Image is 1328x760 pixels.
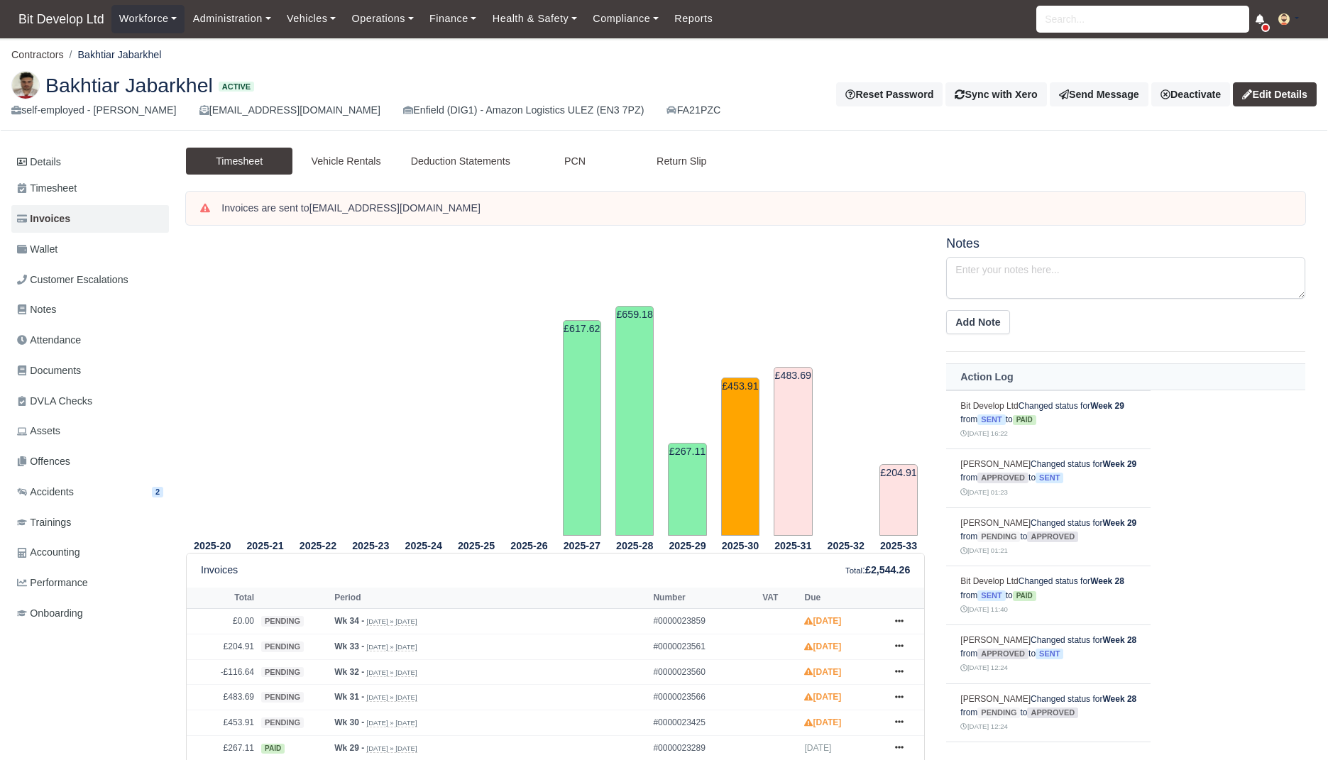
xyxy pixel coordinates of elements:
[17,514,71,531] span: Trainings
[450,536,503,554] th: 2025-25
[186,148,292,175] a: Timesheet
[960,722,1007,730] small: [DATE] 12:24
[585,5,666,33] a: Compliance
[960,663,1007,671] small: [DATE] 12:24
[152,487,163,497] span: 2
[187,685,258,710] td: £483.69
[946,390,1151,449] td: Changed status for from to
[334,743,364,753] strong: Wk 29 -
[11,478,169,506] a: Accidents 2
[801,588,882,609] th: Due
[714,536,767,554] th: 2025-30
[759,588,801,609] th: VAT
[261,692,304,703] span: pending
[17,605,83,622] span: Onboarding
[11,5,111,33] span: Bit Develop Ltd
[292,536,344,554] th: 2025-22
[503,536,555,554] th: 2025-26
[946,236,1305,251] h5: Notes
[977,649,1028,659] span: approved
[199,102,380,119] div: [EMAIL_ADDRESS][DOMAIN_NAME]
[334,641,364,651] strong: Wk 33 -
[960,488,1007,496] small: [DATE] 01:23
[977,590,1005,601] span: sent
[649,685,759,710] td: #0000023566
[17,180,77,197] span: Timesheet
[960,518,1031,528] a: [PERSON_NAME]
[946,683,1151,742] td: Changed status for from to
[11,357,169,385] a: Documents
[187,659,258,685] td: -£116.64
[11,266,169,294] a: Customer Escalations
[804,667,841,677] strong: [DATE]
[11,236,169,263] a: Wallet
[261,717,304,728] span: pending
[11,102,177,119] div: self-employed - [PERSON_NAME]
[366,668,417,677] small: [DATE] » [DATE]
[804,692,841,702] strong: [DATE]
[11,326,169,354] a: Attendance
[977,414,1005,425] span: sent
[400,148,522,175] a: Deduction Statements
[1013,591,1036,601] span: paid
[261,744,285,754] span: paid
[186,536,238,554] th: 2025-20
[344,536,397,554] th: 2025-23
[960,635,1031,645] a: [PERSON_NAME]
[17,544,80,561] span: Accounting
[804,641,841,651] strong: [DATE]
[261,641,304,652] span: pending
[221,202,1291,216] div: Invoices are sent to
[17,484,74,500] span: Accidents
[261,667,304,678] span: pending
[1036,473,1063,483] span: sent
[946,566,1151,625] td: Changed status for from to
[820,536,872,554] th: 2025-32
[292,148,399,175] a: Vehicle Rentals
[11,387,169,415] a: DVLA Checks
[403,102,644,119] div: Enfield (DIG1) - Amazon Logistics ULEZ (EN3 7PZ)
[11,6,111,33] a: Bit Develop Ltd
[11,205,169,233] a: Invoices
[946,310,1009,334] button: Add Note
[485,5,586,33] a: Health & Safety
[309,202,481,214] strong: [EMAIL_ADDRESS][DOMAIN_NAME]
[1050,82,1148,106] a: Send Message
[17,302,56,318] span: Notes
[960,605,1007,613] small: [DATE] 11:40
[649,609,759,634] td: #0000023859
[238,536,291,554] th: 2025-21
[946,364,1305,390] th: Action Log
[422,5,485,33] a: Finance
[666,102,720,119] a: FA21PZC
[1036,6,1249,33] input: Search...
[804,717,841,727] strong: [DATE]
[279,5,344,33] a: Vehicles
[977,473,1028,483] span: approved
[17,332,81,348] span: Attendance
[11,448,169,475] a: Offences
[187,588,258,609] th: Total
[1102,459,1136,469] strong: Week 29
[1102,694,1136,704] strong: Week 28
[960,459,1031,469] a: [PERSON_NAME]
[366,617,417,626] small: [DATE] » [DATE]
[11,296,169,324] a: Notes
[556,536,608,554] th: 2025-27
[334,667,364,677] strong: Wk 32 -
[334,692,364,702] strong: Wk 31 -
[522,148,628,175] a: PCN
[879,464,918,536] td: £204.91
[17,423,60,439] span: Assets
[11,149,169,175] a: Details
[960,576,1018,586] a: Bit Develop Ltd
[649,588,759,609] th: Number
[11,417,169,445] a: Assets
[845,562,910,578] div: :
[187,634,258,659] td: £204.91
[111,5,185,33] a: Workforce
[1151,82,1230,106] a: Deactivate
[219,82,254,92] span: Active
[977,532,1020,542] span: pending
